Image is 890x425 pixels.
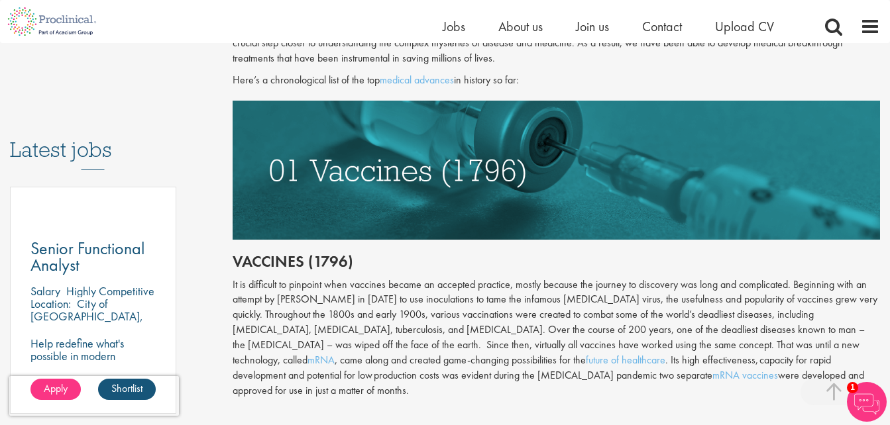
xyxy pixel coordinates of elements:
h2: Vaccines (1796) [233,253,880,270]
img: vaccines [233,101,880,240]
a: Join us [576,18,609,35]
p: Highly Competitive [66,283,154,299]
p: Throughout history, disease has been a subject of fear and fascination in equal measure. However,... [233,21,880,66]
a: Upload CV [715,18,774,35]
a: future of healthcare [586,353,665,367]
a: mRNA vaccines [712,368,778,382]
a: Contact [642,18,682,35]
span: Senior Functional Analyst [30,237,144,276]
img: Chatbot [847,382,887,422]
p: City of [GEOGRAPHIC_DATA], [GEOGRAPHIC_DATA] [30,296,143,336]
a: Jobs [443,18,465,35]
p: Here’s a chronological list of the top in history so far: [233,73,880,88]
h3: Latest jobs [10,105,176,170]
iframe: reCAPTCHA [9,376,179,416]
span: Salary [30,283,60,299]
span: 1 [847,382,858,393]
a: medical advances [380,73,454,87]
div: It is difficult to pinpoint when vaccines became an accepted practice, mostly because the journey... [233,277,880,399]
span: Location: [30,296,71,311]
p: Help redefine what's possible in modern medicine with this position in Functional Analysis! [30,337,156,387]
a: Senior Functional Analyst [30,240,156,273]
a: mRNA [307,353,335,367]
a: About us [498,18,543,35]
